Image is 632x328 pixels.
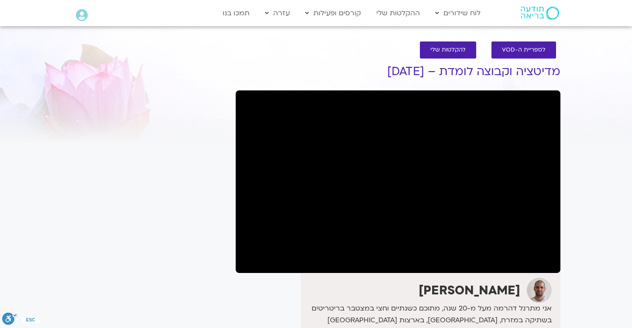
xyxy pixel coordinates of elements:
strong: [PERSON_NAME] [419,282,520,299]
span: להקלטות שלי [430,47,466,53]
img: תודעה בריאה [521,7,559,20]
a: תמכו בנו [218,5,254,21]
h1: מדיטציה וקבוצה לומדת – [DATE] [236,65,560,78]
a: לספריית ה-VOD [491,41,556,59]
img: דקל קנטי [527,278,552,303]
a: לוח שידורים [431,5,485,21]
a: עזרה [261,5,294,21]
a: ההקלטות שלי [372,5,424,21]
a: להקלטות שלי [420,41,476,59]
span: לספריית ה-VOD [502,47,546,53]
a: קורסים ופעילות [301,5,365,21]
